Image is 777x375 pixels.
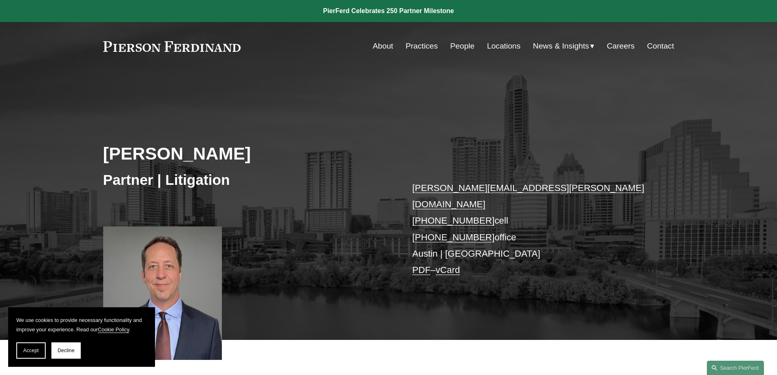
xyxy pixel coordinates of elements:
p: We use cookies to provide necessary functionality and improve your experience. Read our . [16,315,147,334]
a: Locations [487,38,520,54]
a: folder dropdown [533,38,595,54]
a: Search this site [707,361,764,375]
h3: Partner | Litigation [103,171,389,189]
a: Cookie Policy [98,326,129,333]
a: People [450,38,475,54]
a: vCard [436,265,460,275]
a: [PHONE_NUMBER] [412,232,495,242]
span: Decline [58,348,75,353]
a: About [373,38,393,54]
button: Decline [51,342,81,359]
section: Cookie banner [8,307,155,367]
span: Accept [23,348,39,353]
a: PDF [412,265,431,275]
a: [PHONE_NUMBER] [412,215,495,226]
a: Careers [607,38,635,54]
span: News & Insights [533,39,589,53]
a: Practices [405,38,438,54]
button: Accept [16,342,46,359]
h2: [PERSON_NAME] [103,143,389,164]
a: [PERSON_NAME][EMAIL_ADDRESS][PERSON_NAME][DOMAIN_NAME] [412,183,644,209]
p: cell office Austin | [GEOGRAPHIC_DATA] – [412,180,650,279]
a: Contact [647,38,674,54]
